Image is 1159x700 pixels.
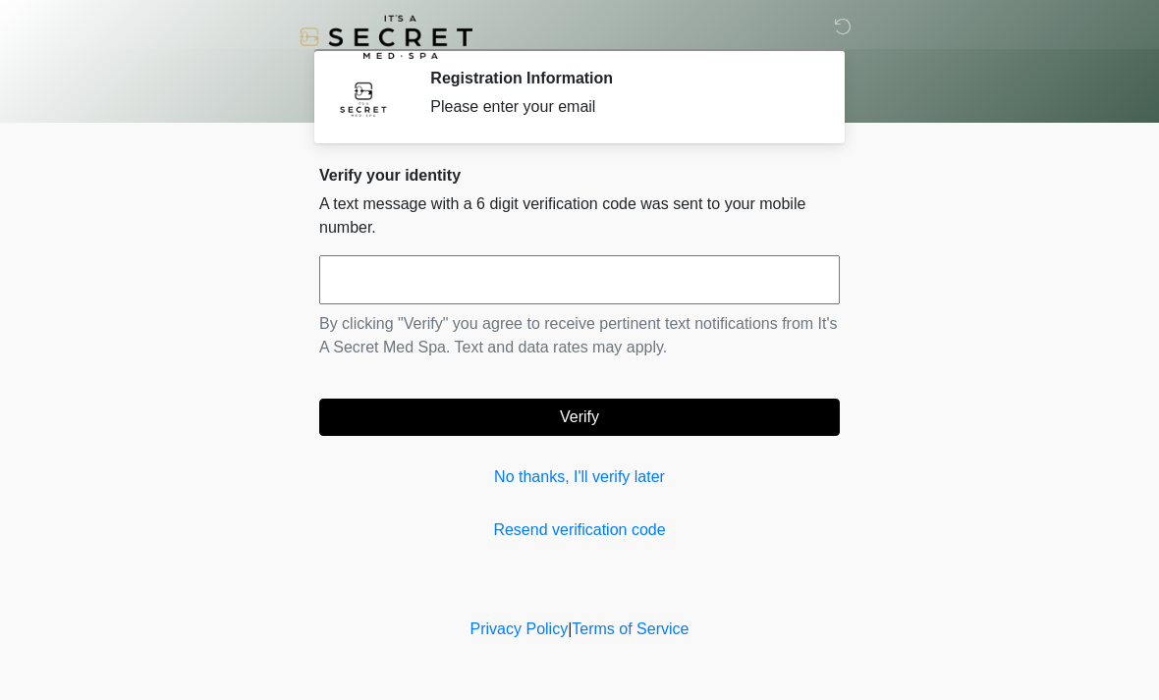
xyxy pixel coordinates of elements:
[572,620,689,637] a: Terms of Service
[430,69,810,87] h2: Registration Information
[319,399,840,436] button: Verify
[334,69,393,128] img: Agent Avatar
[568,620,572,637] a: |
[319,166,840,185] h2: Verify your identity
[430,95,810,119] div: Please enter your email
[319,518,840,542] a: Resend verification code
[319,312,840,359] p: By clicking "Verify" you agree to receive pertinent text notifications from It's A Secret Med Spa...
[470,620,569,637] a: Privacy Policy
[319,465,840,489] a: No thanks, I'll verify later
[300,15,472,59] img: It's A Secret Med Spa Logo
[319,192,840,240] p: A text message with a 6 digit verification code was sent to your mobile number.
